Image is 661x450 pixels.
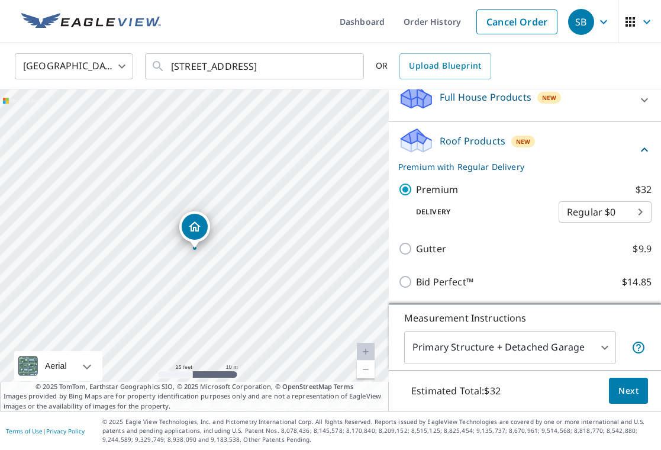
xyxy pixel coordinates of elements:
span: Upload Blueprint [409,59,481,73]
div: Roof ProductsNewPremium with Regular Delivery [398,127,652,173]
p: | [6,427,85,435]
p: Estimated Total: $32 [402,378,510,404]
span: Your report will include the primary structure and a detached garage if one exists. [631,340,646,355]
p: Premium [416,182,458,197]
a: Cancel Order [476,9,557,34]
p: © 2025 Eagle View Technologies, Inc. and Pictometry International Corp. All Rights Reserved. Repo... [102,417,655,444]
a: Terms [334,382,353,391]
p: $14.85 [622,275,652,289]
input: Search by address or latitude-longitude [171,50,340,83]
p: Premium with Regular Delivery [398,160,637,173]
div: OR [376,53,491,79]
button: Next [609,378,648,404]
span: New [516,137,530,146]
img: EV Logo [21,13,161,31]
a: OpenStreetMap [282,382,332,391]
p: Gutter [416,242,446,256]
span: Next [618,384,639,398]
a: Privacy Policy [46,427,85,435]
p: $9.9 [633,242,652,256]
div: Primary Structure + Detached Garage [404,331,616,364]
div: [GEOGRAPHIC_DATA] [15,50,133,83]
p: Full House Products [440,90,531,104]
p: Bid Perfect™ [416,275,473,289]
a: Current Level 20, Zoom Out [357,361,375,378]
div: Dropped pin, building 1, Residential property, 8421 Abingdon Ct Bradenton, FL 34201 [179,211,210,248]
a: Upload Blueprint [399,53,491,79]
div: Aerial [41,351,70,381]
a: Terms of Use [6,427,43,435]
p: Measurement Instructions [404,311,646,325]
div: Full House ProductsNew [398,83,652,117]
p: $32 [636,182,652,197]
span: © 2025 TomTom, Earthstar Geographics SIO, © 2025 Microsoft Corporation, © [36,382,353,392]
p: Roof Products [440,134,505,148]
div: SB [568,9,594,35]
div: Regular $0 [559,195,652,229]
span: New [542,93,556,102]
div: Aerial [14,351,102,381]
a: Current Level 20, Zoom In Disabled [357,343,375,361]
p: Delivery [398,207,559,217]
